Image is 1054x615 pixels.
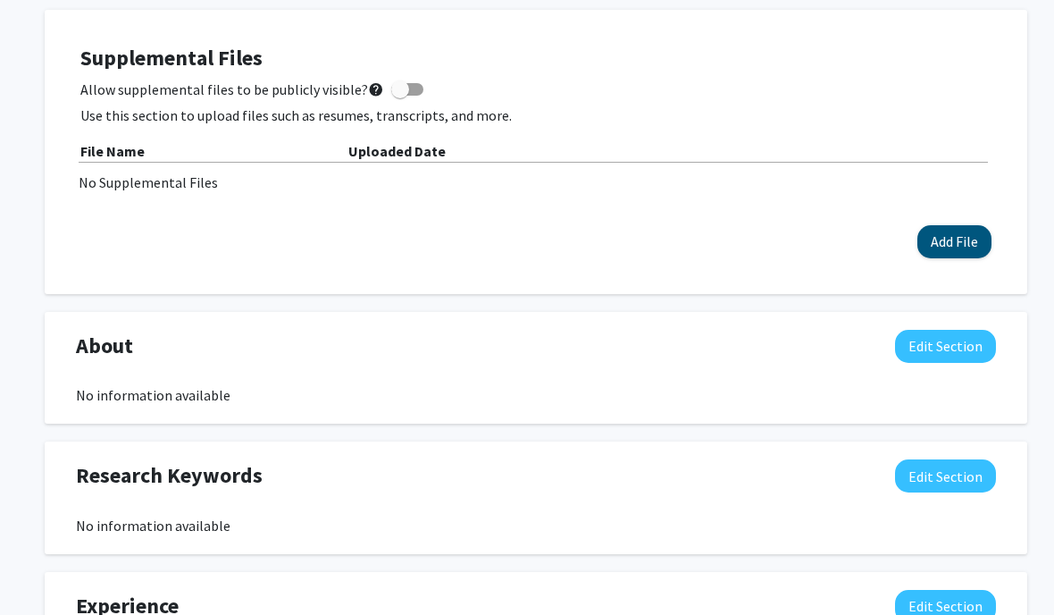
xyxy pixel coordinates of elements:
[80,46,991,72] h4: Supplemental Files
[895,330,996,363] button: Edit About
[76,330,133,362] span: About
[76,459,263,492] span: Research Keywords
[76,384,996,406] div: No information available
[348,142,446,160] b: Uploaded Date
[76,515,996,536] div: No information available
[79,172,993,193] div: No Supplemental Files
[13,535,76,602] iframe: Chat
[80,142,145,160] b: File Name
[80,105,991,126] p: Use this section to upload files such as resumes, transcripts, and more.
[895,459,996,493] button: Edit Research Keywords
[368,79,384,100] mat-icon: help
[917,225,991,258] button: Add File
[80,79,384,100] span: Allow supplemental files to be publicly visible?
